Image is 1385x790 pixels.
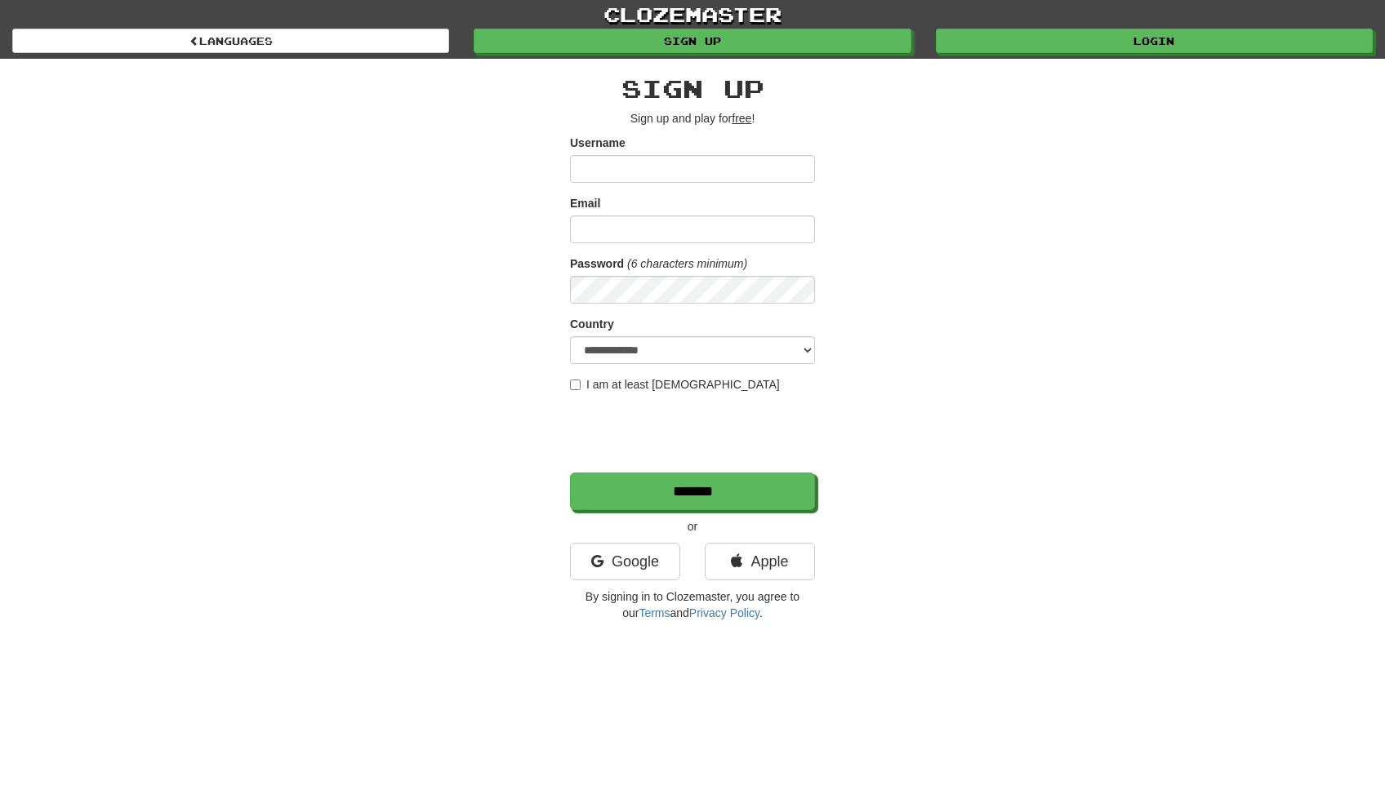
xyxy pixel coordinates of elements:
[12,29,449,53] a: Languages
[570,518,815,535] p: or
[689,606,759,619] a: Privacy Policy
[570,401,818,464] iframe: reCAPTCHA
[936,29,1373,53] a: Login
[570,255,624,272] label: Password
[705,543,815,580] a: Apple
[570,588,815,621] p: By signing in to Clozemaster, you agree to our and .
[570,135,626,151] label: Username
[570,543,680,580] a: Google
[732,112,751,125] u: free
[627,257,747,270] em: (6 characters minimum)
[639,606,670,619] a: Terms
[570,379,581,390] input: I am at least [DEMOGRAPHIC_DATA]
[570,110,815,126] p: Sign up and play for !
[570,195,600,211] label: Email
[570,376,780,393] label: I am at least [DEMOGRAPHIC_DATA]
[570,316,614,332] label: Country
[474,29,911,53] a: Sign up
[570,75,815,102] h2: Sign up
